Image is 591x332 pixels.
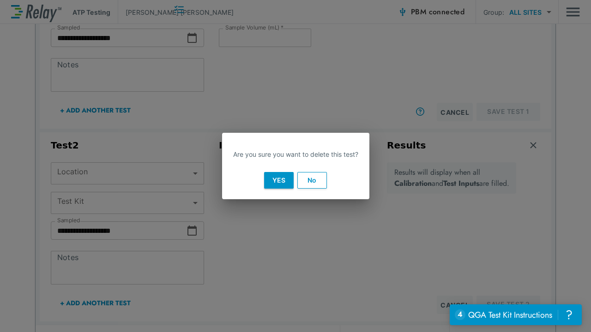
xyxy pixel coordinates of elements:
[297,172,327,189] button: No
[233,149,358,159] p: Are you sure you want to delete this test?
[264,172,294,189] button: Yes
[450,304,582,325] iframe: Resource center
